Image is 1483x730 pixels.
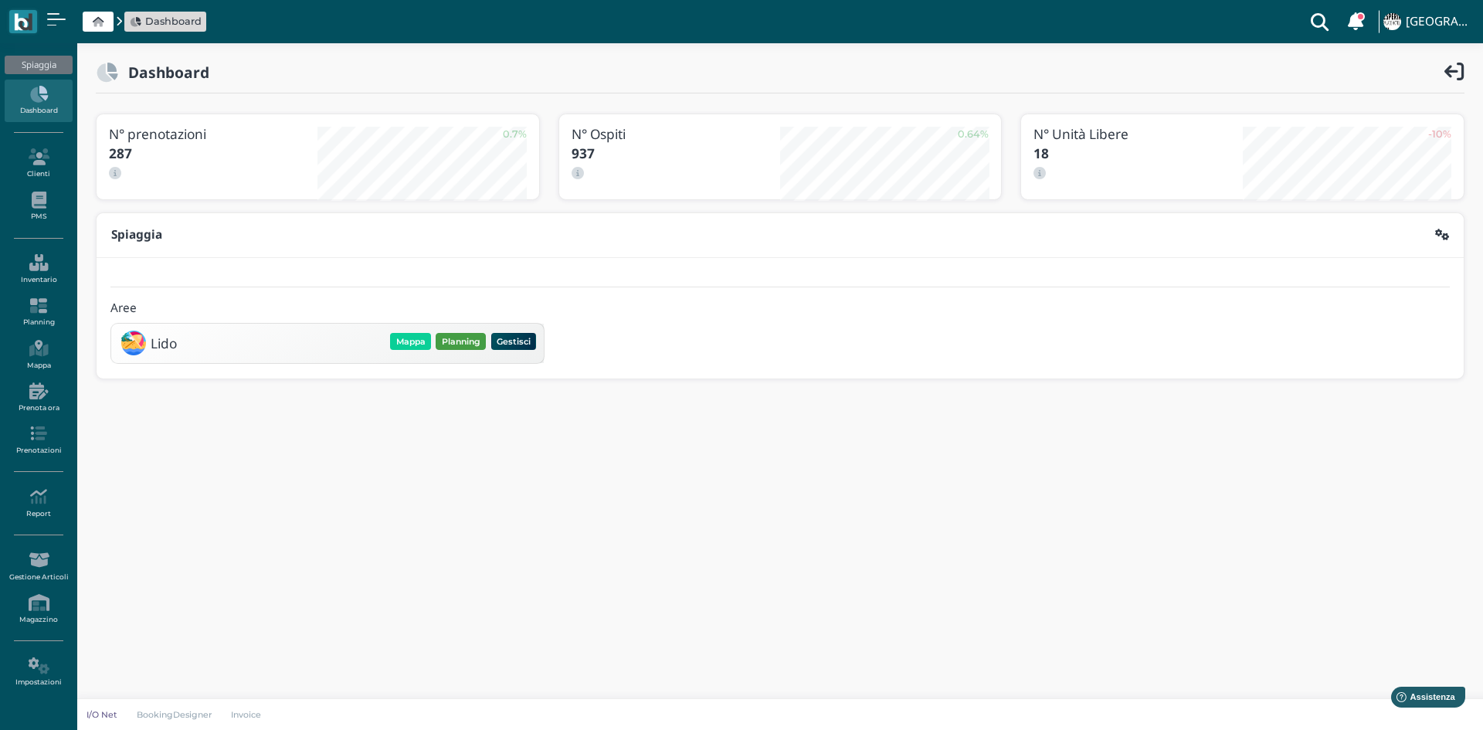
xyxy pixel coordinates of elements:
div: Spiaggia [5,56,72,74]
a: Prenota ora [5,376,72,419]
a: Dashboard [130,14,202,29]
h3: N° Unità Libere [1033,127,1242,141]
img: ... [1383,13,1400,30]
a: Prenotazioni [5,419,72,461]
b: 18 [1033,144,1049,162]
b: 937 [572,144,595,162]
iframe: Help widget launcher [1373,682,1470,717]
button: Gestisci [491,333,537,350]
h3: Lido [151,336,177,351]
a: Planning [5,291,72,334]
h3: N° prenotazioni [109,127,317,141]
img: logo [14,13,32,31]
button: Mappa [390,333,431,350]
h3: N° Ospiti [572,127,780,141]
a: Clienti [5,142,72,185]
a: PMS [5,185,72,228]
a: ... [GEOGRAPHIC_DATA] [1381,3,1474,40]
h4: [GEOGRAPHIC_DATA] [1406,15,1474,29]
b: Spiaggia [111,226,162,243]
a: Mappa [5,334,72,376]
a: Inventario [5,248,72,290]
span: Assistenza [46,12,102,24]
a: Dashboard [5,80,72,122]
span: Dashboard [145,14,202,29]
b: 287 [109,144,132,162]
button: Planning [436,333,486,350]
h2: Dashboard [118,64,209,80]
h4: Aree [110,302,137,315]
